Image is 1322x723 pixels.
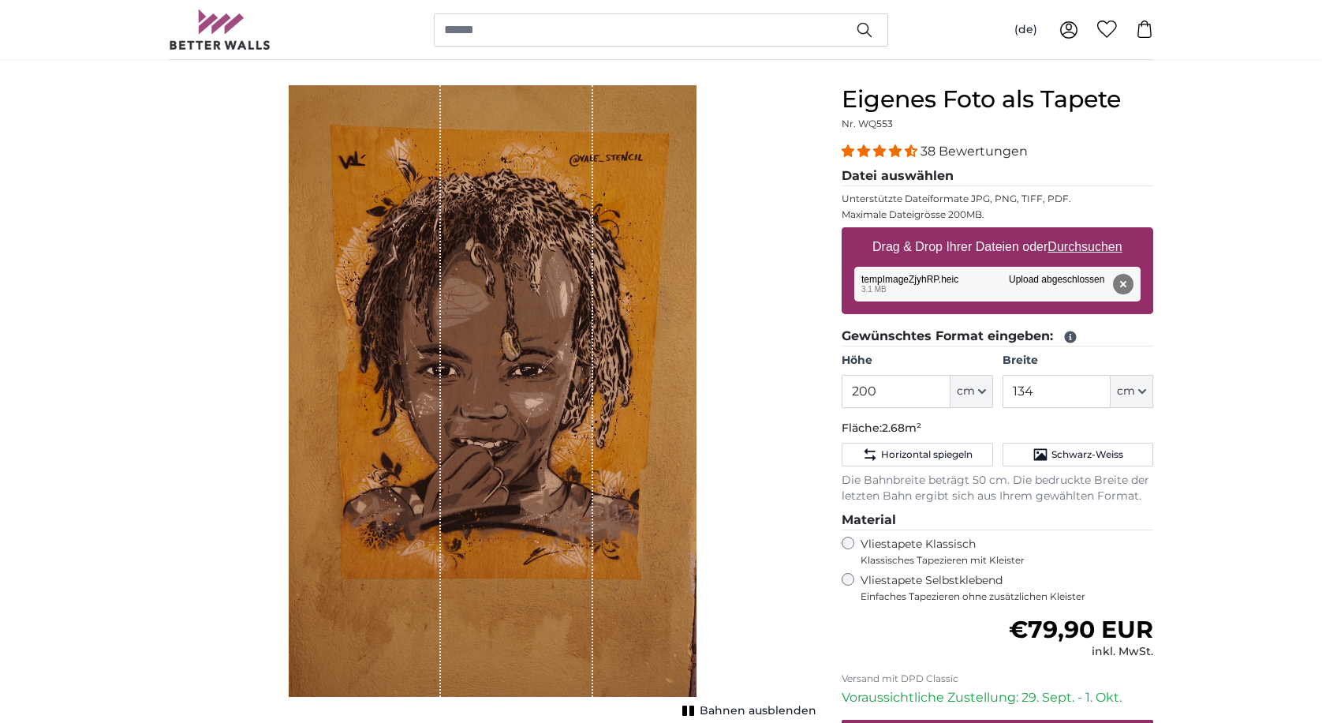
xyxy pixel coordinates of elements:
legend: Datei auswählen [842,167,1153,186]
u: Durchsuchen [1048,240,1122,253]
legend: Material [842,511,1153,530]
span: Einfaches Tapezieren ohne zusätzlichen Kleister [861,590,1153,603]
p: Versand mit DPD Classic [842,672,1153,685]
label: Drag & Drop Ihrer Dateien oder [866,231,1129,263]
span: Horizontal spiegeln [881,448,973,461]
legend: Gewünschtes Format eingeben: [842,327,1153,347]
button: cm [950,375,993,408]
span: cm [957,384,975,399]
span: cm [1117,384,1135,399]
button: Bahnen ausblenden [678,700,816,722]
span: Bahnen ausblenden [700,703,816,719]
button: cm [1111,375,1153,408]
p: Fläche: [842,421,1153,436]
p: Maximale Dateigrösse 200MB. [842,208,1153,221]
button: Schwarz-Weiss [1003,443,1153,466]
p: Die Bahnbreite beträgt 50 cm. Die bedruckte Breite der letzten Bahn ergibt sich aus Ihrem gewählt... [842,473,1153,504]
button: Horizontal spiegeln [842,443,992,466]
label: Breite [1003,353,1153,369]
button: (de) [1002,16,1050,44]
div: inkl. MwSt. [1009,644,1153,660]
span: 2.68m² [882,421,921,435]
span: €79,90 EUR [1009,615,1153,644]
h1: Eigenes Foto als Tapete [842,85,1153,114]
label: Höhe [842,353,992,369]
label: Vliestapete Klassisch [861,537,1140,567]
span: 38 Bewertungen [921,144,1028,159]
span: Nr. WQ553 [842,118,893,129]
span: Schwarz-Weiss [1051,448,1123,461]
img: Betterwalls [169,9,271,50]
span: 4.34 stars [842,144,921,159]
div: 1 of 1 [169,85,816,717]
p: Unterstützte Dateiformate JPG, PNG, TIFF, PDF. [842,193,1153,205]
p: Voraussichtliche Zustellung: 29. Sept. - 1. Okt. [842,688,1153,707]
label: Vliestapete Selbstklebend [861,573,1153,603]
span: Klassisches Tapezieren mit Kleister [861,554,1140,567]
